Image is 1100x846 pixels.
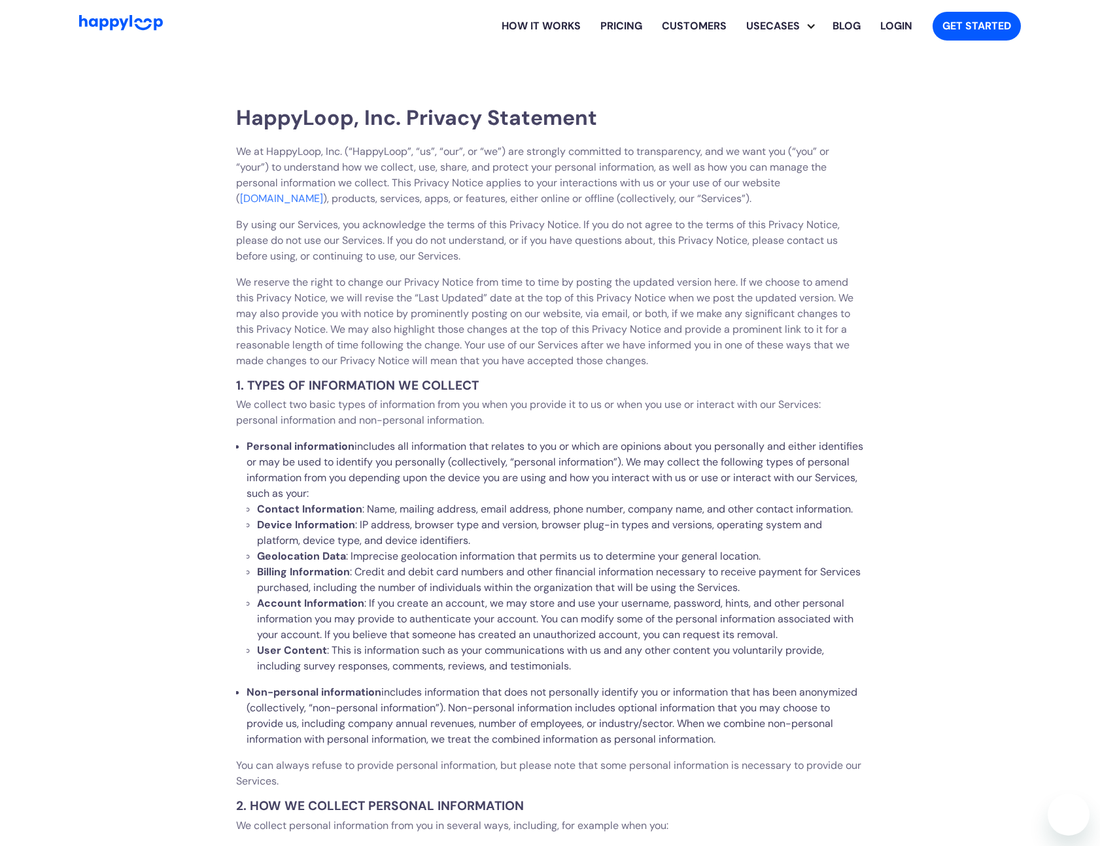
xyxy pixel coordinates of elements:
[236,217,864,264] p: By using our Services, you acknowledge the terms of this Privacy Notice. If you do not agree to t...
[257,643,864,674] li: : This is information such as your communications with us and any other content you voluntarily p...
[247,685,864,747] li: includes information that does not personally identify you or information that has been anonymize...
[257,517,864,549] li: : IP address, browser type and version, browser plug-in types and versions, operating system and ...
[240,192,323,205] a: [DOMAIN_NAME]
[236,379,864,392] h4: 1. TYPES OF INFORMATION WE COLLECT
[257,565,350,579] strong: Billing Information
[257,596,864,643] li: : If you create an account, we may store and use your username, password, hints, and other person...
[492,5,591,47] a: Learn how HappyLoop works
[746,5,823,47] div: Usecases
[257,643,327,657] strong: User Content
[79,15,163,30] img: HappyLoop Logo
[257,596,364,610] strong: Account Information
[236,758,864,789] p: You can always refuse to provide personal information, but please note that some personal informa...
[736,18,810,34] div: Usecases
[79,15,163,37] a: Go to Home Page
[652,5,736,47] a: Learn how HappyLoop works
[823,5,870,47] a: Visit the HappyLoop blog for insights
[257,564,864,596] li: : Credit and debit card numbers and other financial information necessary to receive payment for ...
[870,5,922,47] a: Log in to your HappyLoop account
[236,107,864,128] h1: HappyLoop, Inc. Privacy Statement
[236,818,864,834] p: We collect personal information from you in several ways, including, for example when you:
[236,800,864,812] h4: 2. HOW WE COLLECT PERSONAL INFORMATION
[247,685,381,699] strong: Non-personal information
[257,549,864,564] li: : Imprecise geolocation information that permits us to determine your general location.
[247,439,354,453] strong: Personal information
[247,439,864,674] li: includes all information that relates to you or which are opinions about you personally and eithe...
[591,5,652,47] a: View HappyLoop pricing plans
[236,275,864,369] p: We reserve the right to change our Privacy Notice from time to time by posting the updated versio...
[257,501,864,517] li: : Name, mailing address, email address, phone number, company name, and other contact information.
[1048,794,1090,836] iframe: Bouton de lancement de la fenêtre de messagerie
[236,397,864,428] p: We collect two basic types of information from you when you provide it to us or when you use or i...
[257,549,346,563] strong: Geolocation Data
[257,518,355,532] strong: Device Information
[933,12,1021,41] a: Get started with HappyLoop
[236,144,864,207] p: We at HappyLoop, Inc. (“HappyLoop”, “us”, “our”, or “we”) are strongly committed to transparency,...
[736,5,823,47] div: Explore HappyLoop use cases
[257,502,362,516] strong: Contact Information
